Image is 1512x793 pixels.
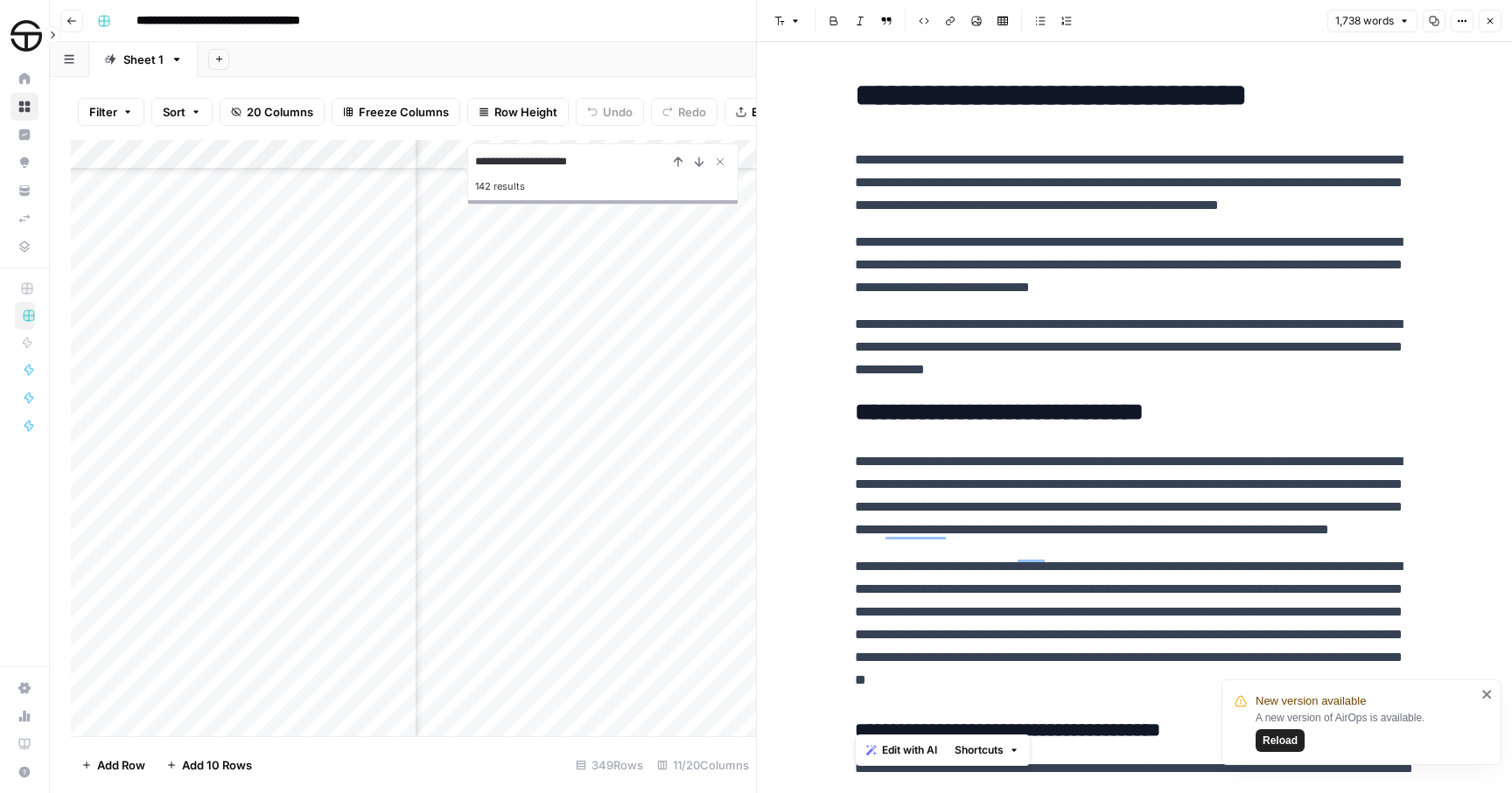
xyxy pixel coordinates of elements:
[1256,710,1476,752] div: A new version of AirOps is available.
[724,98,825,126] button: Export CSV
[123,51,164,68] div: Sheet 1
[710,151,731,172] button: Close Search
[475,176,731,197] div: 142 results
[10,205,38,233] a: Syncs
[678,103,706,121] span: Redo
[10,177,38,205] a: Your Data
[1481,687,1494,701] button: close
[1256,729,1305,752] button: Reload
[10,14,38,58] button: Workspace: SimpleTire
[494,103,557,121] span: Row Height
[71,751,156,779] button: Add Row
[859,739,944,762] button: Edit with AI
[359,103,449,121] span: Freeze Columns
[1335,13,1394,29] span: 1,738 words
[882,742,937,758] span: Edit with AI
[151,98,213,126] button: Sort
[1263,733,1298,748] span: Reload
[220,98,325,126] button: 20 Columns
[10,20,42,52] img: SimpleTire Logo
[651,98,717,126] button: Redo
[10,674,38,702] a: Settings
[668,151,689,172] button: Previous Result
[650,751,756,779] div: 11/20 Columns
[10,758,38,786] button: Help + Support
[689,151,710,172] button: Next Result
[89,103,117,121] span: Filter
[89,42,198,77] a: Sheet 1
[1327,10,1417,32] button: 1,738 words
[1256,692,1366,710] span: New version available
[569,751,650,779] div: 349 Rows
[247,103,313,121] span: 20 Columns
[603,103,633,121] span: Undo
[576,98,644,126] button: Undo
[467,98,569,126] button: Row Height
[163,103,185,121] span: Sort
[955,742,1004,758] span: Shortcuts
[332,98,460,126] button: Freeze Columns
[948,739,1026,762] button: Shortcuts
[182,756,252,774] span: Add 10 Rows
[10,121,38,149] a: Insights
[156,751,262,779] button: Add 10 Rows
[97,756,145,774] span: Add Row
[10,65,38,93] a: Home
[78,98,144,126] button: Filter
[10,233,38,261] a: Data Library
[10,93,38,121] a: Browse
[10,149,38,177] a: Opportunities
[10,730,38,758] a: Learning Hub
[10,702,38,730] a: Usage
